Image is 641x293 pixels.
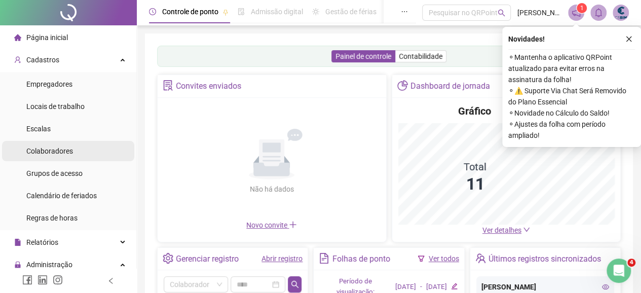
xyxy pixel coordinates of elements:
[577,3,587,13] sup: 1
[395,282,416,292] div: [DATE]
[508,85,635,107] span: ⚬ ⚠️ Suporte Via Chat Será Removido do Plano Essencial
[261,254,303,263] a: Abrir registro
[26,261,72,269] span: Administração
[163,253,173,264] span: setting
[26,125,51,133] span: Escalas
[498,9,505,17] span: search
[14,34,21,41] span: home
[426,282,447,292] div: [DATE]
[399,52,442,60] span: Contabilidade
[26,169,83,177] span: Grupos de acesso
[176,250,239,268] div: Gerenciar registro
[291,280,299,288] span: search
[26,33,68,42] span: Página inicial
[26,214,78,222] span: Regras de horas
[163,80,173,91] span: solution
[26,80,72,88] span: Empregadores
[482,226,530,234] a: Ver detalhes down
[607,259,631,283] iframe: Intercom live chat
[14,261,21,268] span: lock
[37,275,48,285] span: linkedin
[508,33,545,45] span: Novidades !
[53,275,63,285] span: instagram
[22,275,32,285] span: facebook
[625,35,632,43] span: close
[418,255,425,262] span: filter
[14,239,21,246] span: file
[26,192,97,200] span: Calendário de feriados
[289,221,297,229] span: plus
[517,7,562,18] span: [PERSON_NAME] - CSBIM
[225,184,318,195] div: Não há dados
[594,8,603,17] span: bell
[508,119,635,141] span: ⚬ Ajustes da folha com período ampliado!
[26,147,73,155] span: Colaboradores
[335,52,391,60] span: Painel de controle
[26,102,85,111] span: Locais de trabalho
[508,52,635,85] span: ⚬ Mantenha o aplicativo QRPoint atualizado para evitar erros na assinatura da folha!
[627,259,635,267] span: 4
[312,8,319,15] span: sun
[572,8,581,17] span: notification
[222,9,229,15] span: pushpin
[508,107,635,119] span: ⚬ Novidade no Cálculo do Saldo!
[580,5,584,12] span: 1
[481,281,609,292] div: [PERSON_NAME]
[451,283,458,289] span: edit
[482,226,521,234] span: Ver detalhes
[397,80,408,91] span: pie-chart
[14,56,21,63] span: user-add
[246,221,297,229] span: Novo convite
[238,8,245,15] span: file-done
[325,8,376,16] span: Gestão de férias
[401,8,408,15] span: ellipsis
[475,253,486,264] span: team
[420,282,422,292] div: -
[488,250,601,268] div: Últimos registros sincronizados
[602,283,609,290] span: eye
[107,277,115,284] span: left
[319,253,329,264] span: file-text
[26,56,59,64] span: Cadastros
[458,104,491,118] h4: Gráfico
[410,78,490,95] div: Dashboard de jornada
[26,238,58,246] span: Relatórios
[176,78,241,95] div: Convites enviados
[162,8,218,16] span: Controle de ponto
[523,226,530,233] span: down
[613,5,628,20] img: 69295
[429,254,459,263] a: Ver todos
[149,8,156,15] span: clock-circle
[332,250,390,268] div: Folhas de ponto
[251,8,303,16] span: Admissão digital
